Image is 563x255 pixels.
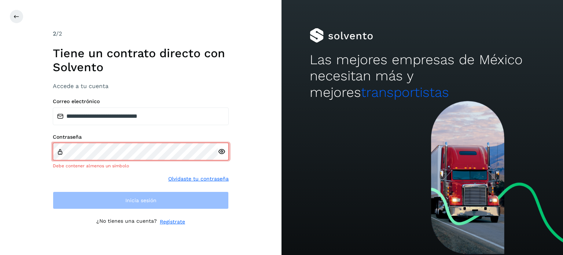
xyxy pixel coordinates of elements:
[361,84,449,100] span: transportistas
[53,83,229,90] h3: Accede a tu cuenta
[53,98,229,105] label: Correo electrónico
[53,134,229,140] label: Contraseña
[53,192,229,209] button: Inicia sesión
[168,175,229,183] a: Olvidaste tu contraseña
[53,30,56,37] span: 2
[310,52,535,101] h2: Las mejores empresas de México necesitan más y mejores
[53,163,229,169] div: Debe contener almenos un símbolo
[125,198,157,203] span: Inicia sesión
[160,218,185,226] a: Regístrate
[96,218,157,226] p: ¿No tienes una cuenta?
[53,46,229,74] h1: Tiene un contrato directo con Solvento
[53,29,229,38] div: /2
